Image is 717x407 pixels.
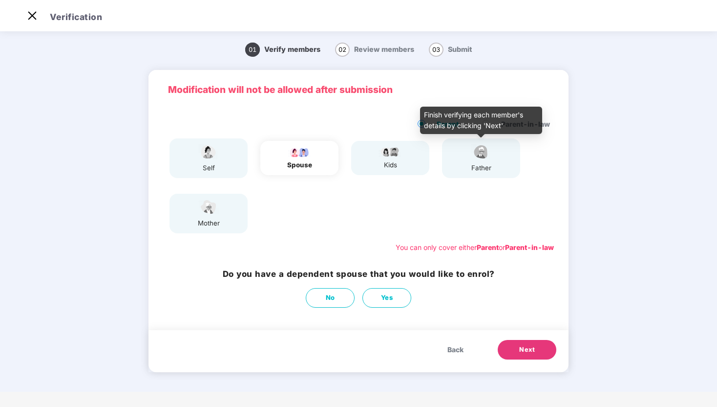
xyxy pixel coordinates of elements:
span: Next [519,345,535,355]
img: svg+xml;base64,PHN2ZyB4bWxucz0iaHR0cDovL3d3dy53My5vcmcvMjAwMC9zdmciIHdpZHRoPSI3OS4wMzciIGhlaWdodD... [378,146,402,158]
span: Verify members [264,45,320,53]
b: Parent [477,243,499,251]
button: Yes [362,288,411,308]
img: svg+xml;base64,PHN2ZyB4bWxucz0iaHR0cDovL3d3dy53My5vcmcvMjAwMC9zdmciIHdpZHRoPSI1NCIgaGVpZ2h0PSIzOC... [196,199,221,216]
span: 02 [335,43,350,57]
span: Back [447,344,464,355]
span: Submit [448,45,472,53]
span: Review members [354,45,414,53]
button: Back [438,340,473,360]
span: 01 [245,43,260,57]
h3: Do you have a dependent spouse that you would like to enrol? [223,268,495,280]
div: father [469,163,493,173]
span: Yes [381,293,393,302]
div: kids [378,160,402,170]
img: svg+xml;base64,PHN2ZyBpZD0iU3BvdXNlX2ljb24iIHhtbG5zPSJodHRwOi8vd3d3LnczLm9yZy8yMDAwL3N2ZyIgd2lkdG... [196,143,221,160]
div: spouse [287,160,312,170]
button: Next [498,340,556,360]
img: svg+xml;base64,PHN2ZyB4bWxucz0iaHR0cDovL3d3dy53My5vcmcvMjAwMC9zdmciIHdpZHRoPSI5Ny44OTciIGhlaWdodD... [287,146,312,158]
span: No [326,293,335,302]
p: Modification will not be allowed after submission [168,82,549,97]
b: Parent-in-law [505,243,554,251]
div: self [196,163,221,173]
img: svg+xml;base64,PHN2ZyBpZD0iRmF0aGVyX2ljb24iIHhtbG5zPSJodHRwOi8vd3d3LnczLm9yZy8yMDAwL3N2ZyIgeG1sbn... [469,143,493,160]
div: You can only cover either or [396,242,554,253]
div: Finish verifying each member's details by clicking 'Next' [420,107,542,134]
div: mother [196,218,221,228]
button: No [306,288,355,308]
span: 03 [429,43,443,57]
